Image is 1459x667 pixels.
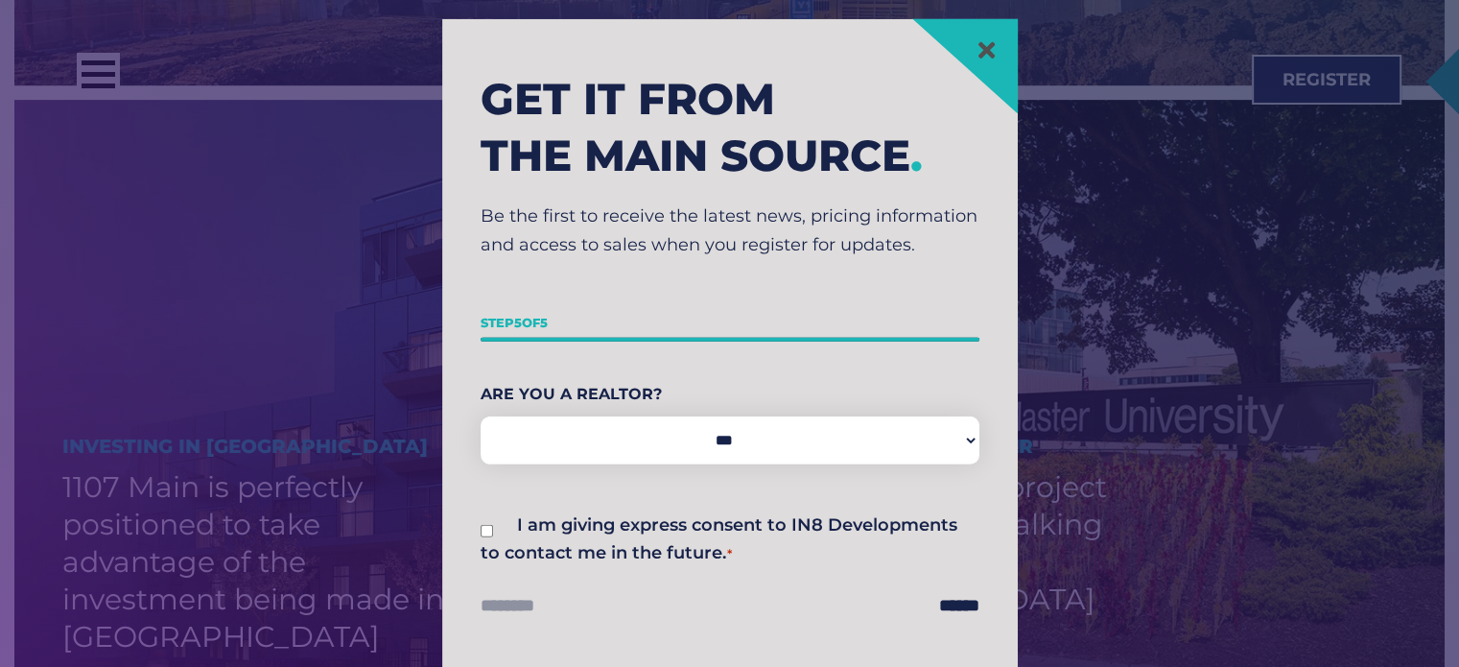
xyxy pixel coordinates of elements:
label: I am giving express consent to IN8 Developments to contact me in the future. [481,513,957,563]
h2: Get it from the main source [481,71,979,183]
span: . [910,128,923,180]
p: Be the first to receive the latest news, pricing information and access to sales when you registe... [481,202,979,259]
p: Step of [481,309,979,338]
label: Are You A Realtor? [481,380,979,409]
span: 5 [540,315,548,330]
span: 5 [514,315,522,330]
